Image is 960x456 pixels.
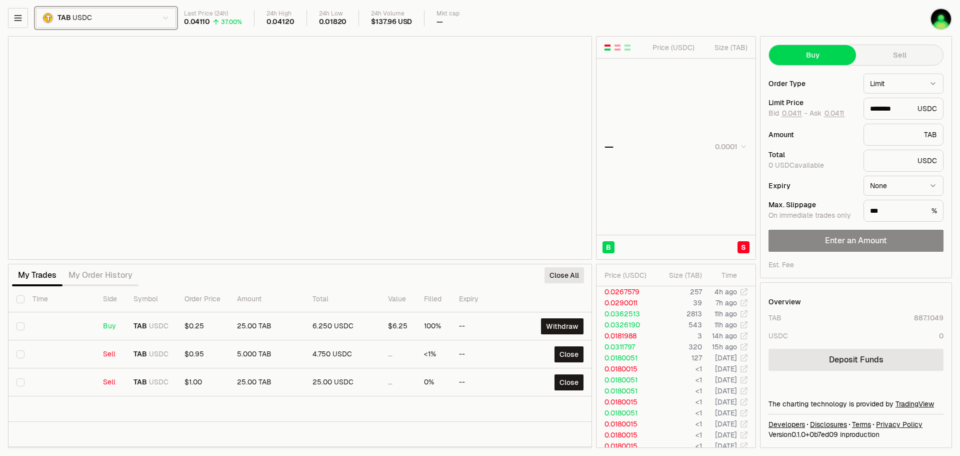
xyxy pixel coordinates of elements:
[16,322,24,330] button: Select row
[715,386,737,395] time: [DATE]
[596,308,654,319] td: 0.0362513
[654,429,702,440] td: <1
[654,341,702,352] td: 320
[768,419,805,429] a: Developers
[863,150,943,172] div: USDC
[768,211,855,220] div: On immediate trades only
[596,418,654,429] td: 0.0180015
[237,322,296,331] div: 25.00 TAB
[715,430,737,439] time: [DATE]
[371,18,412,27] div: $137.96 USD
[149,350,168,359] span: USDC
[8,37,591,259] iframe: Financial Chart
[266,18,294,27] div: 0.04120
[43,14,52,23] img: TAB Logo
[715,364,737,373] time: [DATE]
[319,18,347,27] div: 0.01820
[424,322,443,331] div: 100%
[768,399,943,409] div: The charting technology is provided by
[237,350,296,359] div: 5.000 TAB
[596,363,654,374] td: 0.0180015
[424,378,443,387] div: 0%
[603,44,611,52] button: Show Buy and Sell Orders
[939,331,943,341] div: 0
[654,319,702,330] td: 543
[416,286,451,312] th: Filled
[596,440,654,451] td: 0.0180015
[380,286,415,312] th: Value
[12,265,62,285] button: My Trades
[184,321,204,330] span: $0.25
[596,319,654,330] td: 0.0326190
[654,308,702,319] td: 2813
[715,375,737,384] time: [DATE]
[714,309,737,318] time: 11h ago
[768,182,855,189] div: Expiry
[863,74,943,94] button: Limit
[654,440,702,451] td: <1
[312,378,372,387] div: 25.00 USDC
[237,378,296,387] div: 25.00 TAB
[623,44,631,52] button: Show Buy Orders Only
[741,242,746,252] span: S
[133,378,147,387] span: TAB
[768,349,943,371] a: Deposit Funds
[221,18,242,26] div: 37.00%
[712,342,737,351] time: 15h ago
[768,331,788,341] div: USDC
[703,43,747,53] div: Size ( TAB )
[319,10,347,18] div: 24h Low
[596,429,654,440] td: 0.0180015
[863,98,943,120] div: USDC
[544,267,584,283] button: Close All
[72,14,91,23] span: USDC
[768,201,855,208] div: Max. Slippage
[654,352,702,363] td: 127
[768,313,781,323] div: TAB
[809,430,838,439] span: 0b7ed0913fbf52469ef473a8b81e537895d320b2
[768,131,855,138] div: Amount
[554,346,583,362] button: Close
[768,99,855,106] div: Limit Price
[184,18,210,27] div: 0.04110
[654,396,702,407] td: <1
[768,297,801,307] div: Overview
[62,265,138,285] button: My Order History
[184,349,204,358] span: $0.95
[436,18,443,27] div: —
[184,10,242,18] div: Last Price (24h)
[856,45,943,65] button: Sell
[654,407,702,418] td: <1
[650,43,694,53] div: Price ( USDC )
[863,124,943,146] div: TAB
[714,287,737,296] time: 4h ago
[596,396,654,407] td: 0.0180015
[715,419,737,428] time: [DATE]
[371,10,412,18] div: 24h Volume
[312,350,372,359] div: 4.750 USDC
[654,330,702,341] td: 3
[769,45,856,65] button: Buy
[149,322,168,331] span: USDC
[451,340,519,368] td: --
[895,399,934,408] a: TradingView
[715,441,737,450] time: [DATE]
[451,368,519,396] td: --
[103,378,117,387] div: Sell
[541,318,583,334] button: Withdraw
[304,286,380,312] th: Total
[596,352,654,363] td: 0.0180051
[914,313,943,323] div: 887.1049
[654,385,702,396] td: <1
[876,419,922,429] a: Privacy Policy
[654,363,702,374] td: <1
[613,44,621,52] button: Show Sell Orders Only
[654,374,702,385] td: <1
[810,419,847,429] a: Disclosures
[596,385,654,396] td: 0.0180051
[451,312,519,340] td: --
[654,286,702,297] td: 257
[596,330,654,341] td: 0.0181988
[312,322,372,331] div: 6.250 USDC
[149,378,168,387] span: USDC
